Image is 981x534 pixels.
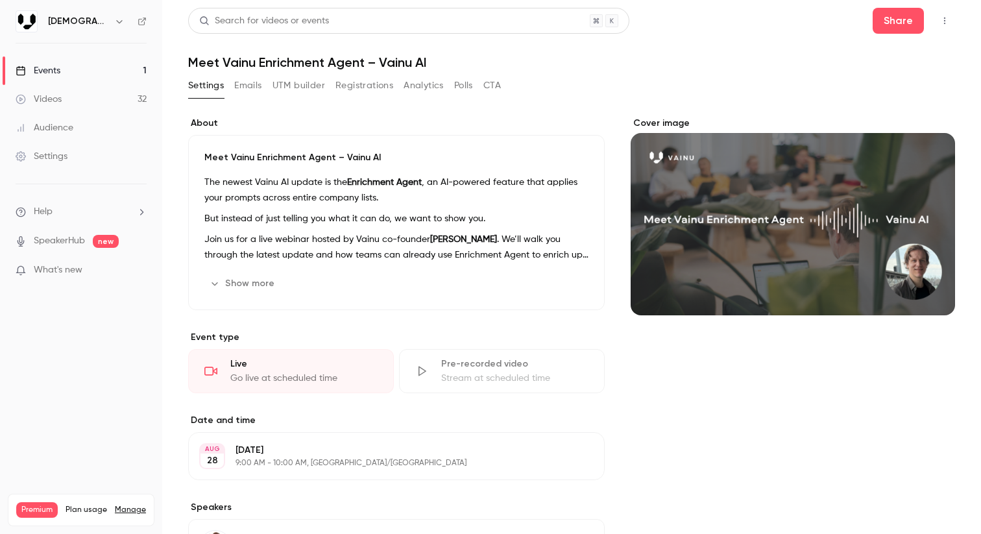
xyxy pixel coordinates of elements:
[230,372,378,385] div: Go live at scheduled time
[188,414,605,427] label: Date and time
[188,349,394,393] div: LiveGo live at scheduled time
[204,151,588,164] p: Meet Vainu Enrichment Agent – Vainu AI
[34,234,85,248] a: SpeakerHub
[272,75,325,96] button: UTM builder
[66,505,107,515] span: Plan usage
[93,235,119,248] span: new
[188,501,605,514] label: Speakers
[16,205,147,219] li: help-dropdown-opener
[16,64,60,77] div: Events
[34,263,82,277] span: What's new
[188,117,605,130] label: About
[230,358,378,370] div: Live
[16,502,58,518] span: Premium
[34,205,53,219] span: Help
[399,349,605,393] div: Pre-recorded videoStream at scheduled time
[234,75,261,96] button: Emails
[204,211,588,226] p: But instead of just telling you what it can do, we want to show you.
[631,117,955,315] section: Cover image
[207,454,218,467] p: 28
[483,75,501,96] button: CTA
[873,8,924,34] button: Share
[200,444,224,454] div: AUG
[48,15,109,28] h6: [DEMOGRAPHIC_DATA]
[631,117,955,130] label: Cover image
[204,232,588,263] p: Join us for a live webinar hosted by Vainu co-founder . We’ll walk you through the latest update ...
[404,75,444,96] button: Analytics
[16,11,37,32] img: Vainu
[236,444,536,457] p: [DATE]
[204,175,588,206] p: The newest Vainu AI update is the , an AI-powered feature that applies your prompts across entire...
[16,121,73,134] div: Audience
[188,75,224,96] button: Settings
[16,93,62,106] div: Videos
[16,150,67,163] div: Settings
[454,75,473,96] button: Polls
[441,358,588,370] div: Pre-recorded video
[430,235,497,244] strong: [PERSON_NAME]
[199,14,329,28] div: Search for videos or events
[335,75,393,96] button: Registrations
[115,505,146,515] a: Manage
[236,458,536,468] p: 9:00 AM - 10:00 AM, [GEOGRAPHIC_DATA]/[GEOGRAPHIC_DATA]
[204,273,282,294] button: Show more
[441,372,588,385] div: Stream at scheduled time
[188,55,955,70] h1: Meet Vainu Enrichment Agent – Vainu AI
[188,331,605,344] p: Event type
[347,178,422,187] strong: Enrichment Agent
